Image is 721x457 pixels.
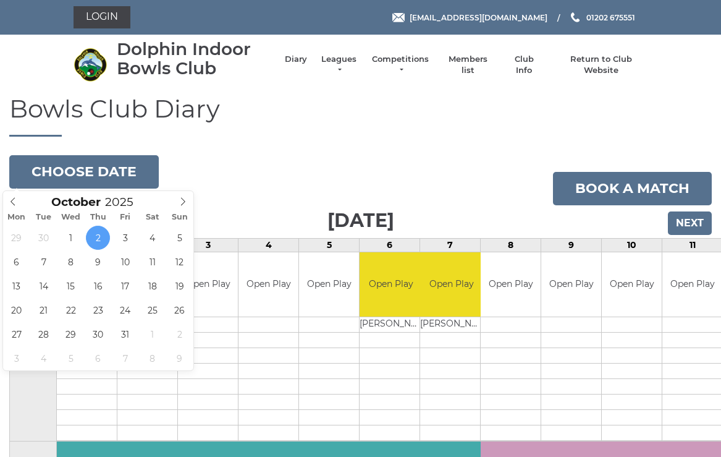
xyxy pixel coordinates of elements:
td: Open Play [299,252,359,317]
td: [PERSON_NAME] [420,317,483,333]
span: October 7, 2025 [32,250,56,274]
span: October 31, 2025 [113,322,137,346]
a: Diary [285,54,307,65]
td: [PERSON_NAME] [360,317,422,333]
span: October 6, 2025 [4,250,28,274]
span: November 8, 2025 [140,346,164,370]
span: October 29, 2025 [59,322,83,346]
img: Email [392,13,405,22]
td: 10 [602,238,662,252]
h1: Bowls Club Diary [9,95,712,137]
span: October 2, 2025 [86,226,110,250]
span: Thu [85,213,112,221]
button: Choose date [9,155,159,189]
a: Competitions [371,54,430,76]
td: Open Play [178,252,238,317]
span: October 25, 2025 [140,298,164,322]
span: November 3, 2025 [4,346,28,370]
span: October 1, 2025 [59,226,83,250]
a: Club Info [506,54,542,76]
span: October 23, 2025 [86,298,110,322]
span: November 9, 2025 [167,346,192,370]
td: 8 [481,238,541,252]
span: Sat [139,213,166,221]
span: 01202 675551 [586,12,635,22]
span: November 2, 2025 [167,322,192,346]
td: Open Play [481,252,541,317]
input: Scroll to increment [101,195,149,209]
span: Scroll to increment [51,197,101,208]
img: Phone us [571,12,580,22]
span: October 19, 2025 [167,274,192,298]
span: Mon [3,213,30,221]
span: October 30, 2025 [86,322,110,346]
span: October 22, 2025 [59,298,83,322]
span: October 11, 2025 [140,250,164,274]
td: Open Play [420,252,483,317]
td: 9 [541,238,602,252]
a: Email [EMAIL_ADDRESS][DOMAIN_NAME] [392,12,547,23]
td: 7 [420,238,481,252]
td: Open Play [541,252,601,317]
span: October 8, 2025 [59,250,83,274]
span: November 6, 2025 [86,346,110,370]
span: October 15, 2025 [59,274,83,298]
span: Sun [166,213,193,221]
td: Open Play [238,252,298,317]
span: October 13, 2025 [4,274,28,298]
img: Dolphin Indoor Bowls Club [74,48,108,82]
span: September 30, 2025 [32,226,56,250]
span: November 7, 2025 [113,346,137,370]
span: Wed [57,213,85,221]
span: November 4, 2025 [32,346,56,370]
span: October 17, 2025 [113,274,137,298]
input: Next [668,211,712,235]
span: November 5, 2025 [59,346,83,370]
a: Book a match [553,172,712,205]
td: 4 [238,238,299,252]
span: October 16, 2025 [86,274,110,298]
td: 5 [299,238,360,252]
a: Leagues [319,54,358,76]
span: October 3, 2025 [113,226,137,250]
span: Fri [112,213,139,221]
span: October 26, 2025 [167,298,192,322]
span: October 18, 2025 [140,274,164,298]
span: September 29, 2025 [4,226,28,250]
a: Members list [442,54,494,76]
a: Login [74,6,130,28]
span: October 21, 2025 [32,298,56,322]
td: 3 [178,238,238,252]
a: Return to Club Website [554,54,647,76]
span: November 1, 2025 [140,322,164,346]
td: Open Play [360,252,422,317]
span: October 27, 2025 [4,322,28,346]
a: Phone us 01202 675551 [569,12,635,23]
td: Open Play [602,252,662,317]
span: October 4, 2025 [140,226,164,250]
span: Tue [30,213,57,221]
span: October 14, 2025 [32,274,56,298]
span: [EMAIL_ADDRESS][DOMAIN_NAME] [410,12,547,22]
div: Dolphin Indoor Bowls Club [117,40,272,78]
td: 6 [360,238,420,252]
span: October 9, 2025 [86,250,110,274]
span: October 24, 2025 [113,298,137,322]
span: October 12, 2025 [167,250,192,274]
span: October 28, 2025 [32,322,56,346]
span: October 5, 2025 [167,226,192,250]
span: October 10, 2025 [113,250,137,274]
span: October 20, 2025 [4,298,28,322]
